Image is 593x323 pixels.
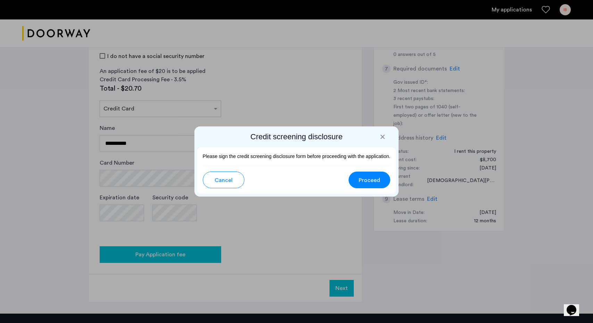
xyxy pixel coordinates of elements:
[564,295,586,316] iframe: chat widget
[349,172,390,188] button: button
[359,176,380,184] span: Proceed
[197,132,396,142] h2: Credit screening disclosure
[203,153,391,160] p: Please sign the credit screening disclosure form before proceeding with the application.
[215,176,233,184] span: Cancel
[203,172,244,188] button: button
